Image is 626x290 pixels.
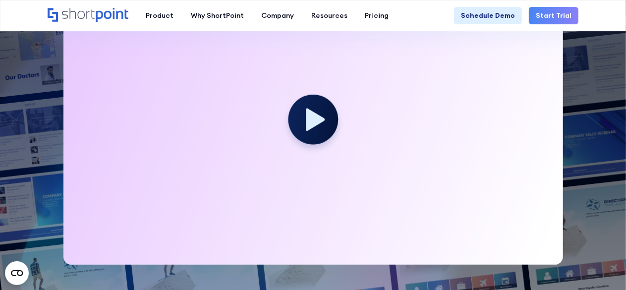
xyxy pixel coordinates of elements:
a: Pricing [356,7,397,24]
iframe: Chat Widget [576,242,626,290]
div: Product [146,10,173,21]
div: Why ShortPoint [191,10,244,21]
button: Open CMP widget [5,261,29,285]
a: Company [252,7,302,24]
a: Why ShortPoint [182,7,252,24]
div: Resources [311,10,347,21]
a: Resources [302,7,356,24]
div: Company [261,10,294,21]
a: Start Trial [529,7,578,24]
a: Home [48,8,128,23]
a: Schedule Demo [454,7,522,24]
a: Product [137,7,182,24]
div: Pricing [365,10,389,21]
